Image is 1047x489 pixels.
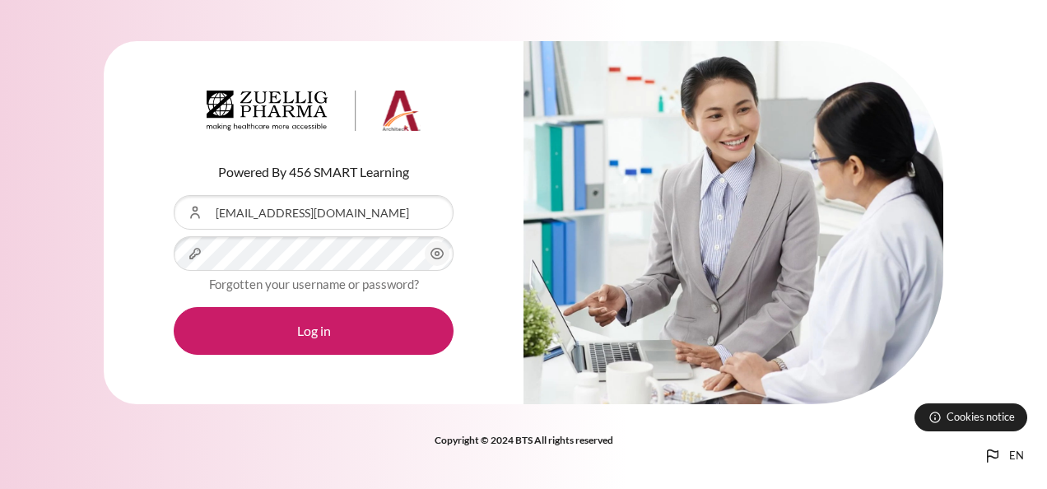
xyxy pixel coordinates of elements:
button: Log in [174,307,454,355]
button: Languages [976,440,1031,473]
strong: Copyright © 2024 BTS All rights reserved [435,434,613,446]
span: Cookies notice [947,409,1015,425]
input: Username or Email Address [174,195,454,230]
img: Architeck [207,91,421,132]
span: en [1009,448,1024,464]
a: Architeck [207,91,421,138]
a: Forgotten your username or password? [209,277,419,291]
button: Cookies notice [914,403,1027,431]
p: Powered By 456 SMART Learning [174,162,454,182]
